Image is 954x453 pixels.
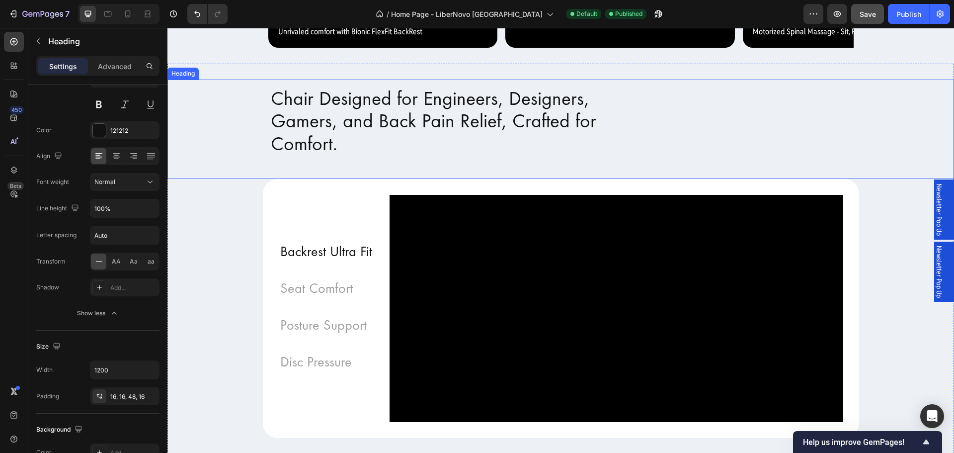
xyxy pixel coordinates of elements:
span: Default [576,9,597,18]
div: Letter spacing [36,231,77,240]
div: Undo/Redo [187,4,228,24]
span: / [387,9,389,19]
div: Show less [77,308,119,318]
input: Auto [90,361,159,379]
p: Disc Pressure [113,323,205,346]
div: Width [36,365,53,374]
div: Beta [7,182,24,190]
div: Font weight [36,178,69,186]
div: Publish [896,9,921,19]
input: Auto [90,199,159,217]
p: Backrest Ultra Fit [113,213,205,235]
span: Aa [130,257,138,266]
button: 7 [4,4,74,24]
span: AA [112,257,121,266]
div: Shadow [36,283,59,292]
span: Help us improve GemPages! [803,438,920,447]
div: Line height [36,202,81,215]
div: Color [36,126,52,135]
video: Video [222,167,676,394]
p: 7 [65,8,70,20]
button: Publish [888,4,930,24]
div: Add... [110,283,157,292]
div: Size [36,340,63,354]
button: Save [851,4,884,24]
div: Open Intercom Messenger [920,404,944,428]
input: Auto [90,226,159,244]
div: Padding [36,392,59,401]
h2: Chair Designed for Engineers, Designers, Gamers, and Back Pain Relief, Crafted for Comfort. [95,52,692,152]
div: Background [36,423,84,437]
div: 450 [9,106,24,114]
p: Advanced [98,61,132,72]
div: Heading [2,41,29,50]
p: Settings [49,61,77,72]
button: Normal [90,173,159,191]
p: Heading [48,35,156,47]
p: Seat Comfort [113,250,205,272]
span: aa [148,257,155,266]
span: Save [860,10,876,18]
span: Newsletter Pop Up [767,218,776,270]
button: Show survey - Help us improve GemPages! [803,436,932,448]
button: Show less [36,304,159,322]
span: Home Page - LiberNovo [GEOGRAPHIC_DATA] [391,9,543,19]
p: Posture Support [113,286,205,309]
span: Published [615,9,642,18]
iframe: To enrich screen reader interactions, please activate Accessibility in Grammarly extension settings [167,28,954,453]
span: Newsletter Pop Up [767,156,776,208]
div: 121212 [110,126,157,135]
div: Align [36,150,64,163]
span: Normal [94,178,115,185]
div: 16, 16, 48, 16 [110,392,157,401]
div: Transform [36,257,66,266]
